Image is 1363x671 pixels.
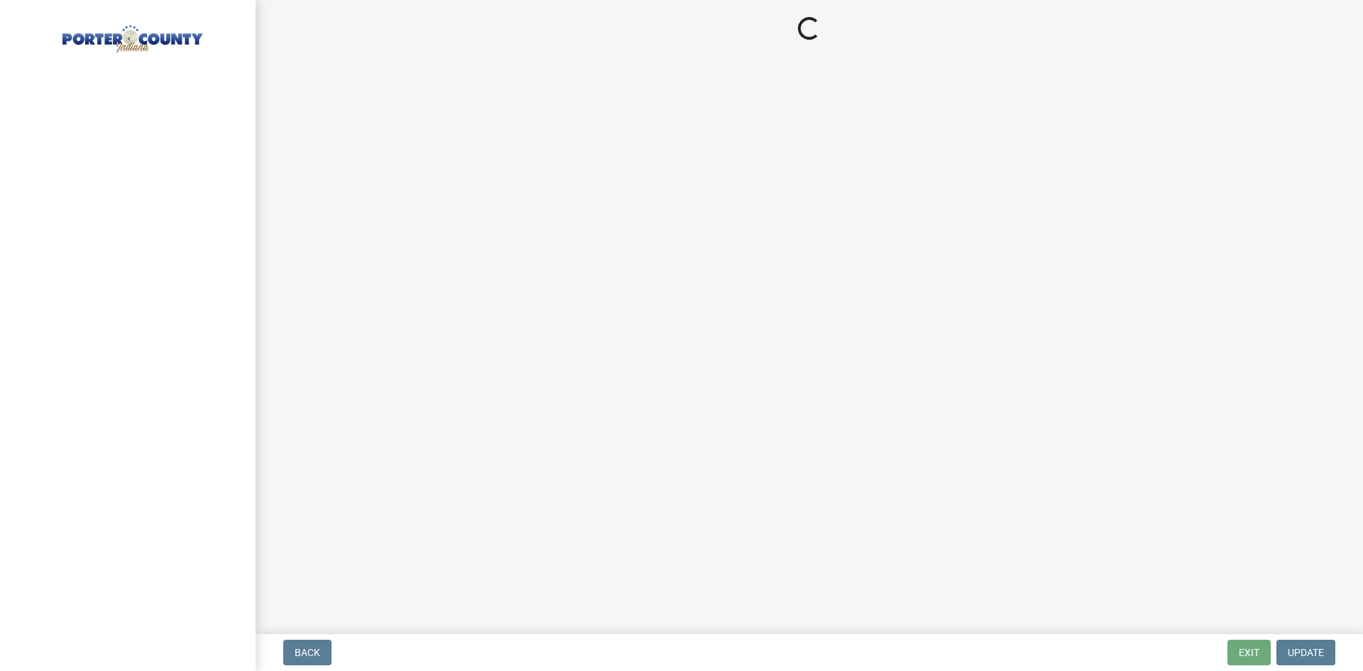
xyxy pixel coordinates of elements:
[283,640,332,665] button: Back
[1227,640,1271,665] button: Exit
[1276,640,1335,665] button: Update
[1288,647,1324,658] span: Update
[28,15,233,55] img: Porter County, Indiana
[295,647,320,658] span: Back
